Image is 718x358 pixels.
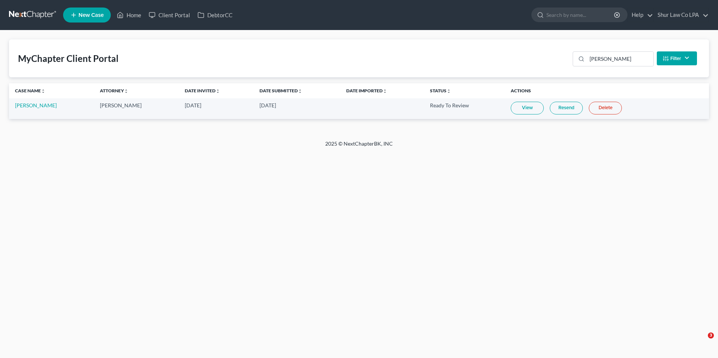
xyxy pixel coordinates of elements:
span: 3 [708,332,714,338]
a: DebtorCC [194,8,236,22]
div: 2025 © NextChapterBK, INC [145,140,573,153]
div: MyChapter Client Portal [18,53,119,65]
i: unfold_more [298,89,302,93]
input: Search... [587,52,653,66]
a: Date Invitedunfold_more [185,88,220,93]
a: Help [628,8,653,22]
a: Date Submittedunfold_more [259,88,302,93]
iframe: Intercom live chat [692,332,710,350]
input: Search by name... [546,8,615,22]
a: Case Nameunfold_more [15,88,45,93]
a: Date Importedunfold_more [346,88,387,93]
td: [PERSON_NAME] [94,98,179,119]
span: [DATE] [259,102,276,108]
a: Statusunfold_more [430,88,451,93]
td: Ready To Review [424,98,505,119]
a: Home [113,8,145,22]
a: Client Portal [145,8,194,22]
i: unfold_more [124,89,128,93]
i: unfold_more [216,89,220,93]
a: Resend [550,102,583,114]
i: unfold_more [383,89,387,93]
a: View [511,102,544,114]
i: unfold_more [41,89,45,93]
th: Actions [505,83,709,98]
i: unfold_more [446,89,451,93]
a: Shur Law Co LPA [654,8,709,22]
span: New Case [78,12,104,18]
span: [DATE] [185,102,201,108]
a: Delete [589,102,622,114]
button: Filter [657,51,697,65]
a: [PERSON_NAME] [15,102,57,108]
a: Attorneyunfold_more [100,88,128,93]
